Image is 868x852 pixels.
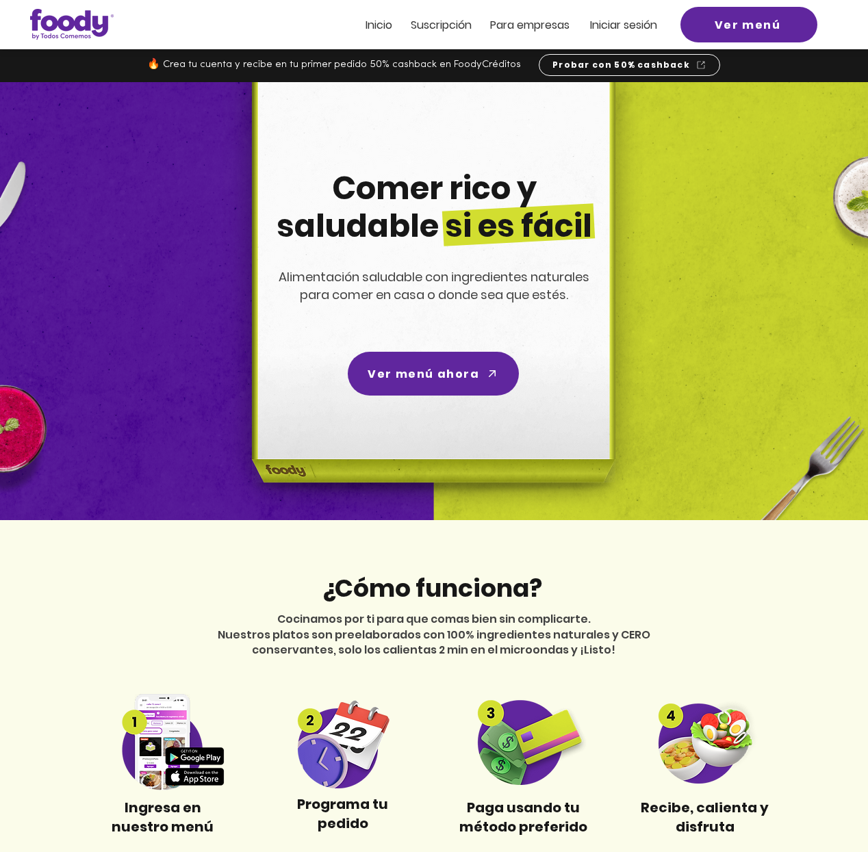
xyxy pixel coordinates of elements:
[366,19,392,31] a: Inicio
[368,365,479,383] span: Ver menú ahora
[277,611,591,627] span: Cocinamos por ti para que comas bien sin complicarte.
[590,19,657,31] a: Iniciar sesión
[641,798,769,836] span: Recibe, calienta y disfruta
[277,166,592,248] span: Comer rico y saludable si es fácil
[214,82,649,520] img: headline-center-compress.png
[460,699,588,785] img: Step3 compress.png
[279,268,589,303] span: Alimentación saludable con ingredientes naturales para comer en casa o donde sea que estés.
[322,571,542,606] span: ¿Cómo funciona?
[539,54,720,76] a: Probar con 50% cashback
[297,795,388,833] span: Programa tu pedido
[366,17,392,33] span: Inicio
[641,699,769,784] img: Step 4 compress.png
[503,17,570,33] span: ra empresas
[490,19,570,31] a: Para empresas
[147,60,521,70] span: 🔥 Crea tu cuenta y recibe en tu primer pedido 50% cashback en FoodyCréditos
[552,59,690,71] span: Probar con 50% cashback
[99,694,227,790] img: Step 1 compress.png
[490,17,503,33] span: Pa
[680,7,817,42] a: Ver menú
[459,798,587,836] span: Paga usando tu método preferido
[411,17,472,33] span: Suscripción
[348,352,519,396] a: Ver menú ahora
[112,798,214,836] span: Ingresa en nuestro menú
[715,16,781,34] span: Ver menú
[590,17,657,33] span: Iniciar sesión
[218,627,650,658] span: Nuestros platos son preelaborados con 100% ingredientes naturales y CERO conservantes, solo los c...
[30,9,114,40] img: Logo_Foody V2.0.0 (3).png
[411,19,472,31] a: Suscripción
[279,695,407,788] img: Step 2 compress.png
